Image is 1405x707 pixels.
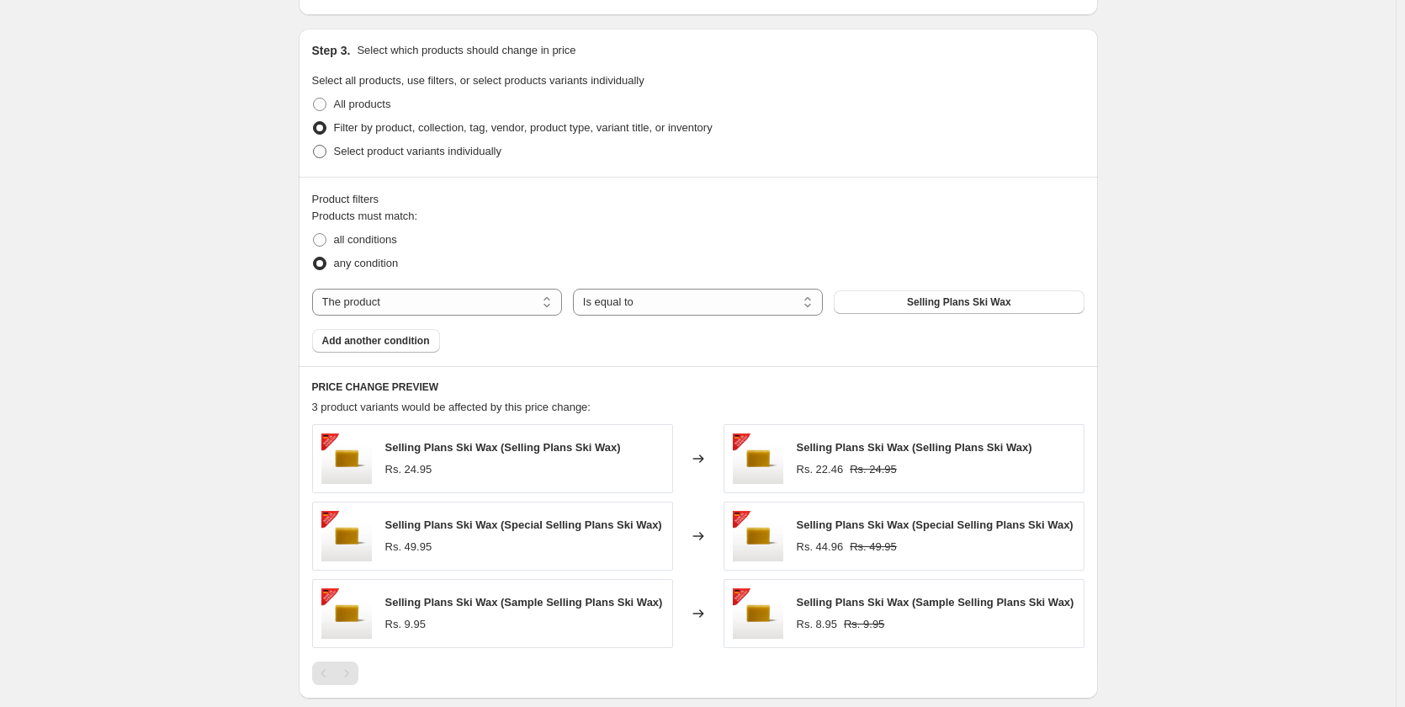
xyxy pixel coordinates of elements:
[797,596,1074,609] span: Selling Plans Ski Wax (Sample Selling Plans Ski Wax)
[312,380,1084,394] h6: PRICE CHANGE PREVIEW
[385,596,663,609] span: Selling Plans Ski Wax (Sample Selling Plans Ski Wax)
[907,295,1011,309] span: Selling Plans Ski Wax
[385,441,621,454] span: Selling Plans Ski Wax (Selling Plans Ski Wax)
[334,145,501,157] span: Select product variants individually
[797,461,844,478] div: Rs. 22.46
[312,329,440,353] button: Add another condition
[322,334,430,348] span: Add another condition
[357,42,575,59] p: Select which products should change in price
[312,191,1084,208] div: Product filters
[334,98,391,110] span: All products
[844,616,884,633] strike: Rs. 9.95
[321,433,372,484] img: badged-1757335257221_80x.png
[321,588,372,639] img: badged-1757335257221_80x.png
[334,121,713,134] span: Filter by product, collection, tag, vendor, product type, variant title, or inventory
[797,441,1032,454] span: Selling Plans Ski Wax (Selling Plans Ski Wax)
[334,233,397,246] span: all conditions
[797,518,1074,531] span: Selling Plans Ski Wax (Special Selling Plans Ski Wax)
[312,401,591,413] span: 3 product variants would be affected by this price change:
[797,616,837,633] div: Rs. 8.95
[385,461,432,478] div: Rs. 24.95
[312,42,351,59] h2: Step 3.
[850,539,897,555] strike: Rs. 49.95
[334,257,399,269] span: any condition
[733,511,783,561] img: badged-1757335257221_80x.png
[850,461,897,478] strike: Rs. 24.95
[312,74,644,87] span: Select all products, use filters, or select products variants individually
[312,662,358,685] nav: Pagination
[733,433,783,484] img: badged-1757335257221_80x.png
[834,290,1084,314] button: Selling Plans Ski Wax
[385,616,426,633] div: Rs. 9.95
[797,539,844,555] div: Rs. 44.96
[321,511,372,561] img: badged-1757335257221_80x.png
[312,210,418,222] span: Products must match:
[385,539,432,555] div: Rs. 49.95
[733,588,783,639] img: badged-1757335257221_80x.png
[385,518,662,531] span: Selling Plans Ski Wax (Special Selling Plans Ski Wax)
